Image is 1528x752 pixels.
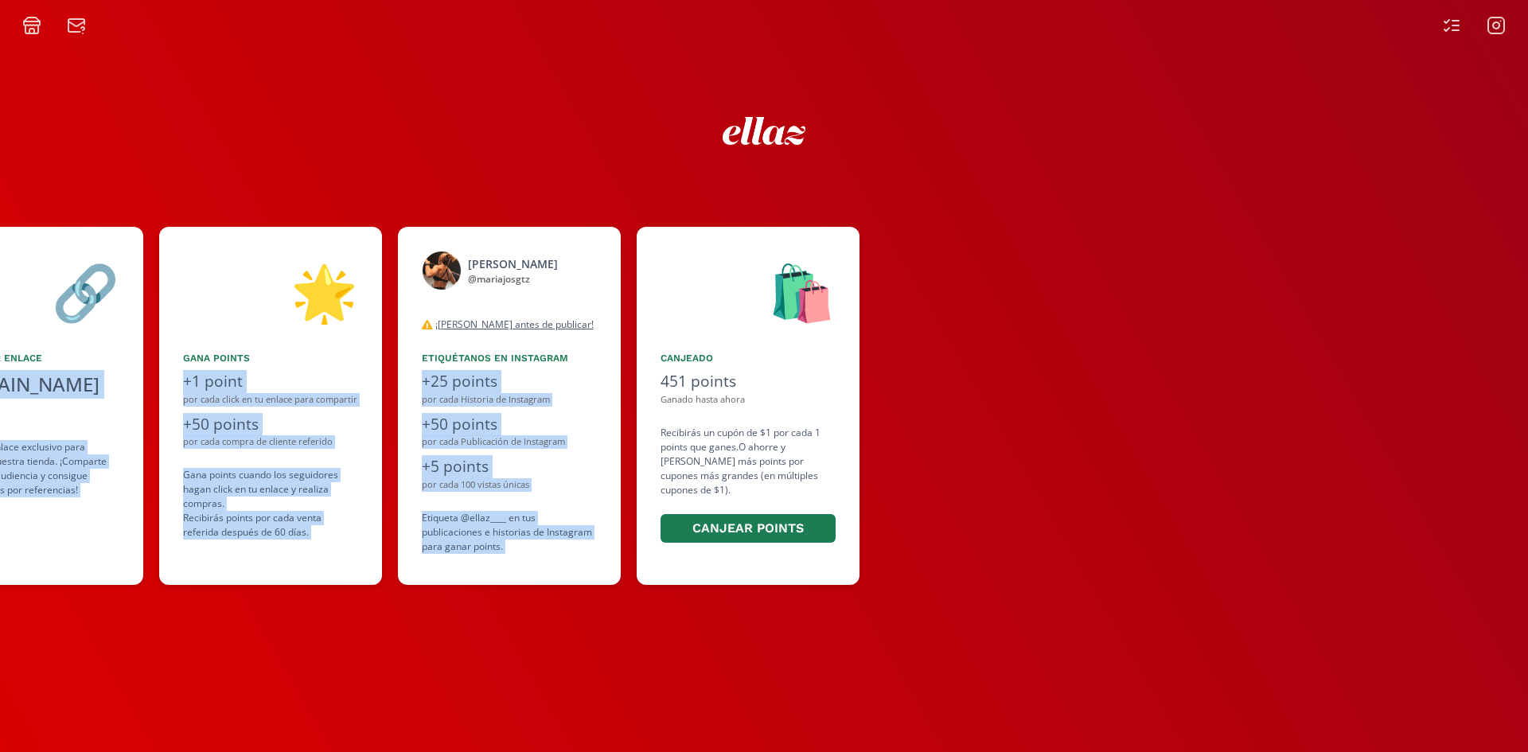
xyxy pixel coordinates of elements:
[661,351,836,365] div: Canjeado
[422,351,597,365] div: Etiquétanos en Instagram
[661,393,836,407] div: Ganado hasta ahora
[183,351,358,365] div: Gana points
[183,468,358,540] div: Gana points cuando los seguidores hagan click en tu enlace y realiza compras . Recibirás points p...
[468,272,558,286] div: @ mariajosgtz
[661,370,836,393] div: 451 points
[422,455,597,478] div: +5 points
[468,255,558,272] div: [PERSON_NAME]
[661,514,836,544] button: Canjear points
[422,393,597,407] div: por cada Historia de Instagram
[661,426,836,546] div: Recibirás un cupón de $1 por cada 1 points que ganes. O ahorre y [PERSON_NAME] más points por cup...
[435,318,594,331] u: ¡[PERSON_NAME] antes de publicar!
[422,251,462,290] img: 525050199_18512760718046805_4512899896718383322_n.jpg
[183,370,358,393] div: +1 point
[422,370,597,393] div: +25 points
[183,393,358,407] div: por cada click en tu enlace para compartir
[422,413,597,436] div: +50 points
[183,413,358,436] div: +50 points
[723,117,806,145] img: ew9eVGDHp6dD
[183,251,358,332] div: 🌟
[661,251,836,332] div: 🛍️
[422,435,597,449] div: por cada Publicación de Instagram
[422,511,597,554] div: Etiqueta @ellaz____ en tus publicaciones e historias de Instagram para ganar points.
[422,478,597,492] div: por cada 100 vistas únicas
[183,435,358,449] div: por cada compra de cliente referido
